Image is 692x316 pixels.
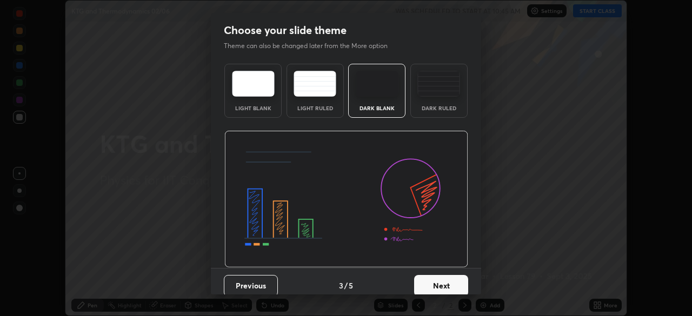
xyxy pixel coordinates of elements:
h2: Choose your slide theme [224,23,347,37]
h4: / [344,280,348,291]
h4: 5 [349,280,353,291]
div: Dark Blank [355,105,398,111]
div: Light Blank [231,105,275,111]
div: Light Ruled [294,105,337,111]
img: darkTheme.f0cc69e5.svg [356,71,398,97]
img: darkThemeBanner.d06ce4a2.svg [224,131,468,268]
div: Dark Ruled [417,105,461,111]
img: lightRuledTheme.5fabf969.svg [294,71,336,97]
p: Theme can also be changed later from the More option [224,41,399,51]
img: darkRuledTheme.de295e13.svg [417,71,460,97]
button: Previous [224,275,278,297]
img: lightTheme.e5ed3b09.svg [232,71,275,97]
h4: 3 [339,280,343,291]
button: Next [414,275,468,297]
